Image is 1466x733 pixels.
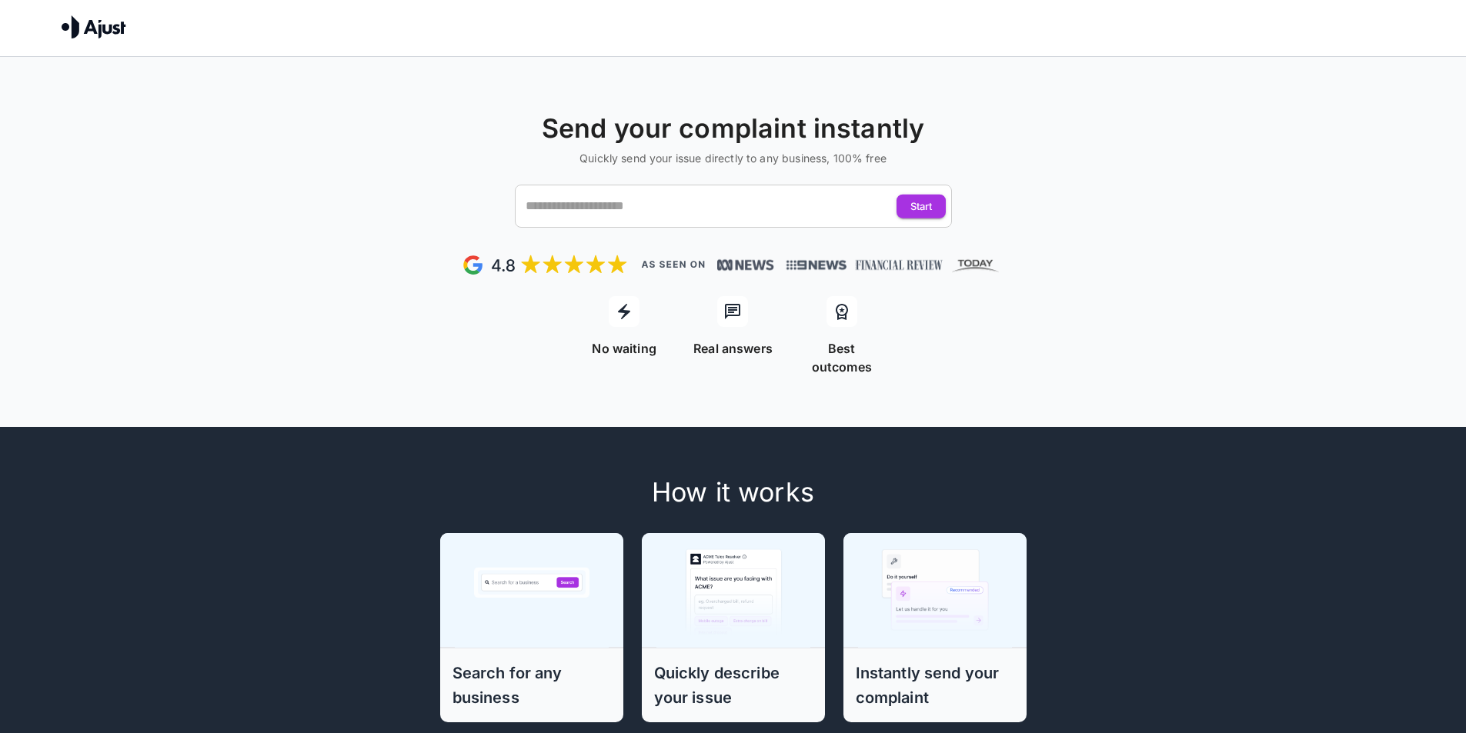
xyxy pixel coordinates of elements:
[858,532,1012,648] img: Step 3
[6,112,1460,145] h4: Send your complaint instantly
[62,15,126,38] img: Ajust
[856,661,1014,710] h6: Instantly send your complaint
[462,252,629,278] img: Google Review - 5 stars
[339,476,1127,508] h4: How it works
[452,661,611,710] h6: Search for any business
[897,195,946,218] button: Start
[654,661,813,710] h6: Quickly describe your issue
[592,339,656,358] p: No waiting
[796,339,887,376] p: Best outcomes
[693,339,773,358] p: Real answers
[717,258,774,273] img: News, Financial Review, Today
[656,532,810,648] img: Step 2
[780,255,1005,275] img: News, Financial Review, Today
[455,532,609,648] img: Step 1
[641,261,705,268] img: As seen on
[6,151,1460,166] h6: Quickly send your issue directly to any business, 100% free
